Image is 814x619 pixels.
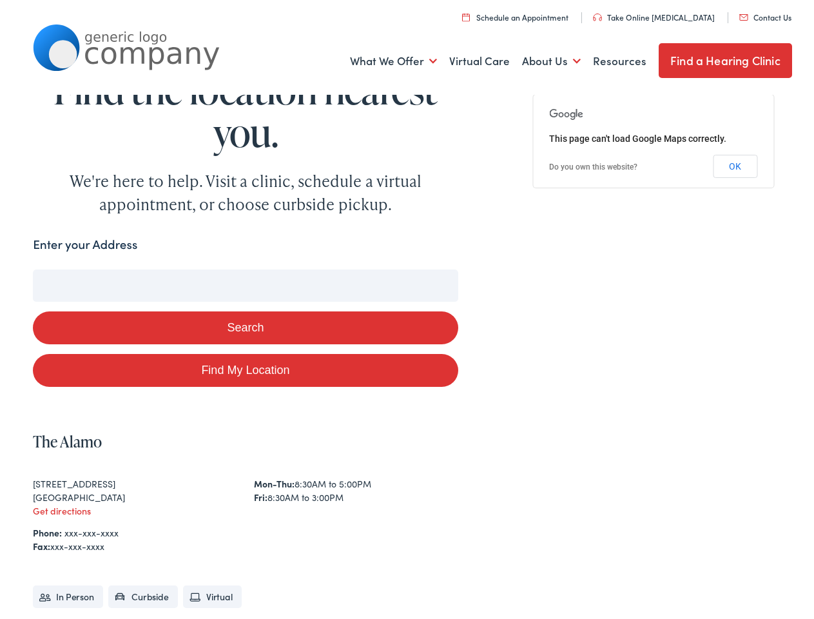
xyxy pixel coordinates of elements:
[713,151,757,174] button: OK
[659,39,792,74] a: Find a Hearing Clinic
[33,522,62,535] strong: Phone:
[33,427,102,448] a: The Alamo
[33,487,237,500] div: [GEOGRAPHIC_DATA]
[33,308,458,340] button: Search
[449,34,510,81] a: Virtual Care
[522,34,581,81] a: About Us
[33,64,458,150] h1: Find the location nearest you.
[183,582,242,604] li: Virtual
[33,473,237,487] div: [STREET_ADDRESS]
[593,10,602,17] img: utility icon
[739,10,748,17] img: utility icon
[33,536,458,549] div: xxx-xxx-xxxx
[254,473,458,500] div: 8:30AM to 5:00PM 8:30AM to 3:00PM
[549,130,726,140] span: This page can't load Google Maps correctly.
[33,266,458,298] input: Enter your address or zip code
[593,34,646,81] a: Resources
[33,231,137,250] label: Enter your Address
[39,166,452,212] div: We're here to help. Visit a clinic, schedule a virtual appointment, or choose curbside pickup.
[462,8,568,19] a: Schedule an Appointment
[593,8,715,19] a: Take Online [MEDICAL_DATA]
[350,34,437,81] a: What We Offer
[739,8,791,19] a: Contact Us
[462,9,470,17] img: utility icon
[108,582,178,604] li: Curbside
[33,350,458,383] a: Find My Location
[254,487,267,500] strong: Fri:
[549,159,637,168] a: Do you own this website?
[33,582,103,604] li: In Person
[33,536,50,549] strong: Fax:
[64,522,119,535] a: xxx-xxx-xxxx
[254,473,295,486] strong: Mon-Thu:
[33,500,91,513] a: Get directions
